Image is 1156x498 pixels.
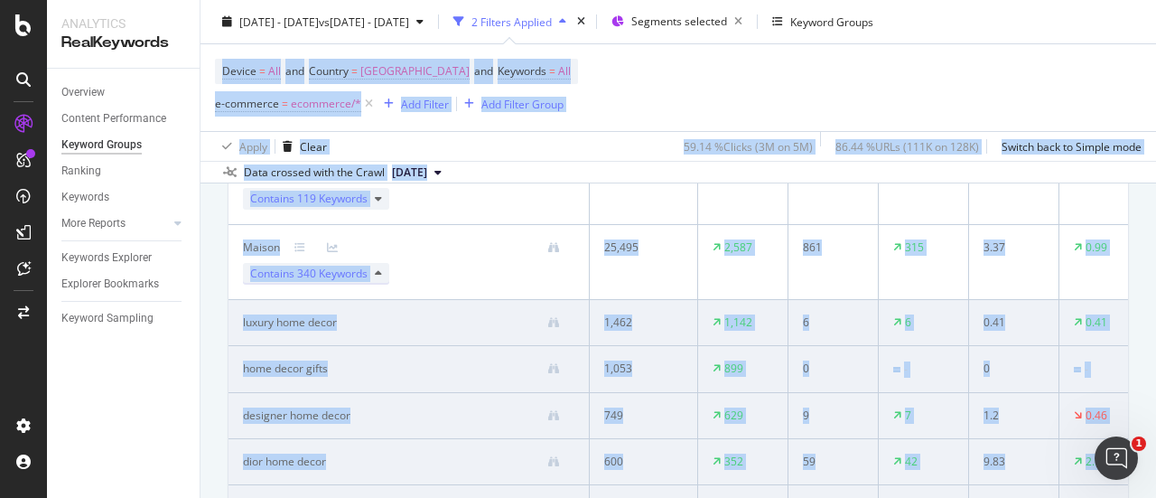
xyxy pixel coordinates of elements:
iframe: Intercom live chat [1095,437,1138,480]
div: 9 [803,408,857,424]
div: 899 [724,361,743,377]
div: 315 [905,240,924,256]
div: - [904,362,908,378]
a: Explorer Bookmarks [61,275,187,294]
div: 0.41 [984,315,1038,331]
button: [DATE] - [DATE]vs[DATE] - [DATE] [215,7,431,36]
div: Ranking [61,162,101,181]
button: Clear [275,132,327,161]
span: = [282,96,288,111]
div: home decor gifts [243,361,328,377]
span: Contains [250,266,368,282]
button: Add Filter Group [457,93,564,115]
button: Segments selected [604,7,750,36]
span: vs [DATE] - [DATE] [319,14,409,29]
div: Data crossed with the Crawl [244,164,385,181]
div: Keyword Sampling [61,309,154,328]
div: 0.46 [1086,408,1107,424]
img: Equal [893,367,900,372]
div: Content Performance [61,109,166,128]
div: 352 [724,454,743,470]
div: 2,587 [724,240,752,256]
span: All [268,59,281,84]
span: 119 Keywords [297,191,368,206]
div: - [1085,362,1088,378]
div: RealKeywords [61,33,185,53]
div: 0.41 [1086,315,1107,331]
a: Overview [61,83,187,102]
div: 1,142 [724,315,752,331]
div: 0.99 [1086,240,1107,256]
span: = [259,63,266,79]
div: 86.44 % URLs ( 111K on 128K ) [835,138,979,154]
div: 6 [803,315,857,331]
div: dior home decor [243,454,326,470]
span: ecommerce/* [291,91,361,117]
div: Explorer Bookmarks [61,275,159,294]
span: and [474,63,493,79]
div: 7 [905,408,911,424]
div: designer home decor [243,408,350,424]
div: 2 Filters Applied [471,14,552,29]
a: Keywords Explorer [61,249,187,268]
div: 2.97 [1086,454,1107,470]
button: Apply [215,132,267,161]
div: times [573,13,589,31]
div: Keyword Groups [790,14,873,29]
div: 59 [803,454,857,470]
button: Switch back to Simple mode [994,132,1142,161]
div: 3.37 [984,240,1038,256]
span: Contains [250,191,368,207]
span: and [285,63,304,79]
span: = [351,63,358,79]
div: Switch back to Simple mode [1002,138,1142,154]
span: Keywords [498,63,546,79]
span: 1 [1132,437,1146,451]
img: Equal [1074,367,1081,372]
div: 6 [905,315,911,331]
div: 1,462 [604,315,675,331]
button: Keyword Groups [765,7,881,36]
span: [DATE] - [DATE] [239,14,319,29]
a: Keyword Groups [61,136,187,155]
div: Clear [300,138,327,154]
span: 2025 Sep. 26th [392,164,427,181]
div: 0 [984,361,1038,377]
span: e-commerce [215,96,279,111]
span: [GEOGRAPHIC_DATA] [360,59,470,84]
div: luxury home decor [243,315,337,331]
div: Apply [239,138,267,154]
a: Keyword Sampling [61,309,187,328]
div: 42 [905,454,918,470]
div: 9.83 [984,454,1038,470]
button: Add Filter [377,93,449,115]
div: 861 [803,240,857,256]
div: Keywords Explorer [61,249,152,268]
div: Maison [243,240,280,256]
a: Content Performance [61,109,187,128]
div: 629 [724,408,743,424]
div: Overview [61,83,105,102]
button: 2 Filters Applied [446,7,573,36]
div: 1,053 [604,361,675,377]
a: More Reports [61,214,169,233]
button: [DATE] [385,162,449,183]
a: Ranking [61,162,187,181]
div: 1.2 [984,408,1038,424]
div: Keyword Groups [61,136,142,155]
div: 749 [604,408,675,424]
span: All [558,59,571,84]
div: Add Filter [401,96,449,111]
a: Keywords [61,188,187,207]
span: = [549,63,555,79]
div: 0 [803,361,857,377]
div: 600 [604,454,675,470]
span: Country [309,63,349,79]
div: Add Filter Group [481,96,564,111]
div: 59.14 % Clicks ( 3M on 5M ) [684,138,813,154]
span: Segments selected [631,14,727,29]
span: Device [222,63,256,79]
div: 25,495 [604,240,675,256]
div: Analytics [61,14,185,33]
div: More Reports [61,214,126,233]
